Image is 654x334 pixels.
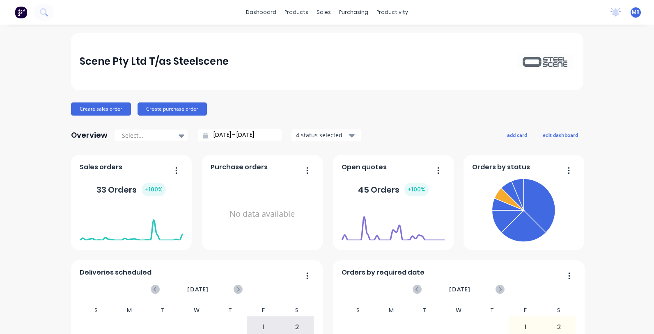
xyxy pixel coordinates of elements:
div: Overview [71,127,108,143]
div: T [408,304,442,316]
div: + 100 % [142,183,166,196]
button: edit dashboard [537,130,583,140]
button: Create sales order [71,102,131,116]
div: W [180,304,213,316]
div: Scene Pty Ltd T/as Steelscene [80,53,229,70]
div: sales [312,6,335,18]
div: S [542,304,576,316]
div: products [280,6,312,18]
div: T [213,304,247,316]
div: + 100 % [404,183,429,196]
div: T [146,304,180,316]
div: S [280,304,314,316]
div: 33 Orders [96,183,166,196]
button: 4 status selected [291,129,361,141]
div: S [79,304,113,316]
a: dashboard [242,6,280,18]
button: add card [502,130,532,140]
div: F [509,304,542,316]
div: S [341,304,375,316]
span: Open quotes [342,162,387,172]
span: MR [632,9,640,16]
img: Scene Pty Ltd T/as Steelscene [517,54,574,68]
div: W [442,304,475,316]
div: F [247,304,280,316]
span: [DATE] [449,285,470,294]
div: T [475,304,509,316]
div: M [113,304,147,316]
span: Sales orders [80,162,122,172]
span: [DATE] [187,285,209,294]
img: Factory [15,6,27,18]
span: Orders by status [472,162,530,172]
div: 45 Orders [358,183,429,196]
button: Create purchase order [138,102,207,116]
span: Purchase orders [211,162,268,172]
div: purchasing [335,6,372,18]
div: M [375,304,408,316]
div: 4 status selected [296,131,348,139]
div: productivity [372,6,412,18]
div: No data available [211,175,314,253]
